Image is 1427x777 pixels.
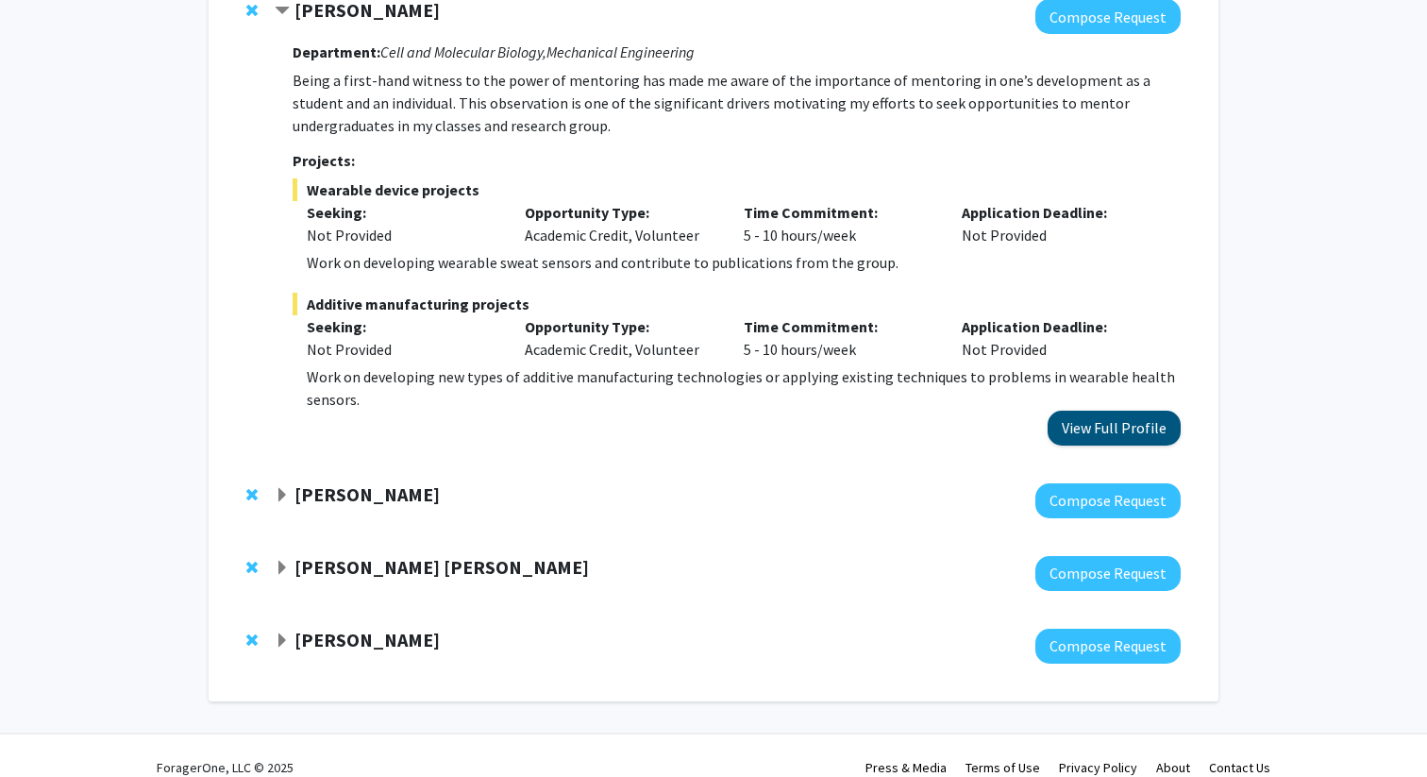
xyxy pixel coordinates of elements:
span: Contract Tyler Ray Bookmark [275,4,290,19]
p: Work on developing new types of additive manufacturing technologies or applying existing techniqu... [307,365,1181,411]
div: Not Provided [948,201,1167,246]
div: Academic Credit, Volunteer [511,201,730,246]
i: Cell and Molecular Biology, [380,42,546,61]
strong: [PERSON_NAME] [294,628,440,651]
p: Seeking: [307,315,497,338]
a: Terms of Use [965,759,1040,776]
p: Seeking: [307,201,497,224]
span: Remove Tyler Ray from bookmarks [246,3,258,18]
div: 5 - 10 hours/week [730,315,949,361]
i: Mechanical Engineering [546,42,695,61]
p: Opportunity Type: [525,315,715,338]
div: Not Provided [948,315,1167,361]
strong: Projects: [293,151,355,170]
button: View Full Profile [1048,411,1181,446]
span: Remove Joerg Graf from bookmarks [246,633,258,648]
button: Compose Request to Samia Valeria Ozorio Dutra [1035,556,1181,591]
div: Academic Credit, Volunteer [511,315,730,361]
button: Compose Request to Joerg Graf [1035,629,1181,664]
a: Press & Media [865,759,947,776]
strong: Department: [293,42,380,61]
p: Opportunity Type: [525,201,715,224]
strong: [PERSON_NAME] [PERSON_NAME] [294,555,589,579]
p: Application Deadline: [962,201,1152,224]
button: Compose Request to Sandra Chang [1035,483,1181,518]
a: About [1156,759,1190,776]
a: Contact Us [1209,759,1270,776]
p: Application Deadline: [962,315,1152,338]
div: 5 - 10 hours/week [730,201,949,246]
span: Expand Joerg Graf Bookmark [275,633,290,649]
a: Privacy Policy [1059,759,1137,776]
div: Not Provided [307,224,497,246]
p: Work on developing wearable sweat sensors and contribute to publications from the group. [307,251,1181,274]
span: Remove Sandra Chang from bookmarks [246,487,258,502]
span: Expand Samia Valeria Ozorio Dutra Bookmark [275,561,290,576]
span: Additive manufacturing projects [293,293,1181,315]
p: Time Commitment: [744,201,934,224]
p: Time Commitment: [744,315,934,338]
span: Expand Sandra Chang Bookmark [275,488,290,503]
p: Being a first-hand witness to the power of mentoring has made me aware of the importance of mento... [293,69,1181,137]
div: Not Provided [307,338,497,361]
iframe: Chat [14,692,80,763]
span: Wearable device projects [293,178,1181,201]
strong: [PERSON_NAME] [294,482,440,506]
span: Remove Samia Valeria Ozorio Dutra from bookmarks [246,560,258,575]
